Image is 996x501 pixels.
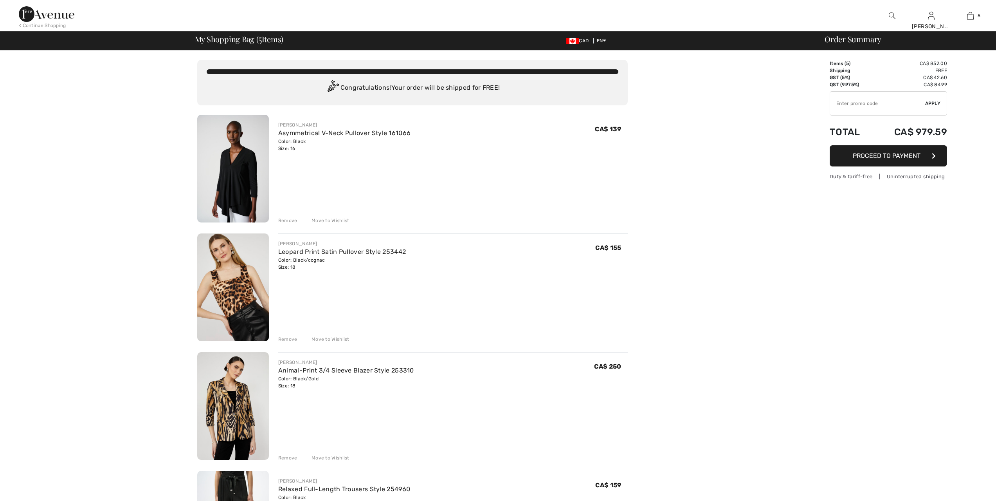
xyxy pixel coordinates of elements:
[595,481,621,489] span: CA$ 159
[830,81,872,88] td: QST (9.975%)
[566,38,579,44] img: Canadian Dollar
[967,11,974,20] img: My Bag
[853,152,920,159] span: Proceed to Payment
[305,217,349,224] div: Move to Wishlist
[912,22,950,31] div: [PERSON_NAME]
[594,363,621,370] span: CA$ 250
[259,33,262,43] span: 5
[830,145,947,166] button: Proceed to Payment
[951,11,989,20] a: 5
[872,81,947,88] td: CA$ 84.99
[325,80,340,96] img: Congratulation2.svg
[278,257,406,271] div: Color: Black/cognac Size: 18
[278,129,411,137] a: Asymmetrical V-Neck Pullover Style 161066
[278,375,414,389] div: Color: Black/Gold Size: 18
[872,67,947,74] td: Free
[595,125,621,133] span: CA$ 139
[830,119,872,145] td: Total
[889,11,895,20] img: search the website
[207,80,618,96] div: Congratulations! Your order will be shipped for FREE!
[597,38,607,43] span: EN
[195,35,284,43] span: My Shopping Bag ( Items)
[872,119,947,145] td: CA$ 979.59
[830,67,872,74] td: Shipping
[278,367,414,374] a: Animal-Print 3/4 Sleeve Blazer Style 253310
[830,60,872,67] td: Items ( )
[830,74,872,81] td: GST (5%)
[197,115,269,222] img: Asymmetrical V-Neck Pullover Style 161066
[278,485,410,493] a: Relaxed Full-Length Trousers Style 254960
[925,100,941,107] span: Apply
[278,359,414,366] div: [PERSON_NAME]
[19,22,66,29] div: < Continue Shopping
[278,138,411,152] div: Color: Black Size: 16
[19,6,74,22] img: 1ère Avenue
[872,74,947,81] td: CA$ 42.60
[278,336,297,343] div: Remove
[815,35,991,43] div: Order Summary
[830,173,947,180] div: Duty & tariff-free | Uninterrupted shipping
[928,12,935,19] a: Sign In
[278,217,297,224] div: Remove
[830,92,925,115] input: Promo code
[846,61,849,66] span: 5
[872,60,947,67] td: CA$ 852.00
[305,454,349,461] div: Move to Wishlist
[197,352,269,460] img: Animal-Print 3/4 Sleeve Blazer Style 253310
[278,454,297,461] div: Remove
[278,477,410,485] div: [PERSON_NAME]
[978,12,980,19] span: 5
[305,336,349,343] div: Move to Wishlist
[566,38,592,43] span: CAD
[278,240,406,247] div: [PERSON_NAME]
[278,121,411,128] div: [PERSON_NAME]
[278,248,406,255] a: Leopard Print Satin Pullover Style 253442
[595,244,621,251] span: CA$ 155
[197,233,269,341] img: Leopard Print Satin Pullover Style 253442
[928,11,935,20] img: My Info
